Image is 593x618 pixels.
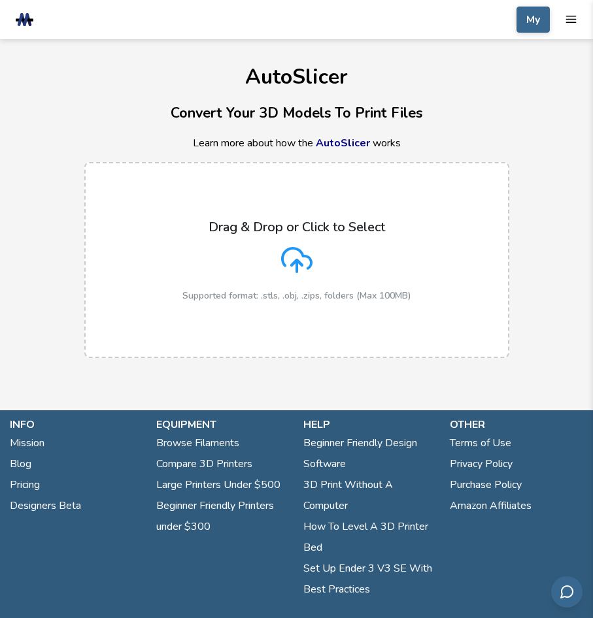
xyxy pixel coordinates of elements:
[551,576,583,608] button: Send feedback via email
[10,453,31,474] a: Blog
[450,474,522,495] a: Purchase Policy
[10,417,143,432] p: info
[565,13,577,25] button: mobile navigation menu
[450,453,513,474] a: Privacy Policy
[303,432,437,474] a: Beginner Friendly Design Software
[10,432,44,453] a: Mission
[209,220,385,235] p: Drag & Drop or Click to Select
[10,474,40,495] a: Pricing
[450,417,583,432] p: other
[303,558,437,600] a: Set Up Ender 3 V3 SE With Best Practices
[303,474,437,516] a: 3D Print Without A Computer
[303,417,437,432] p: help
[303,516,437,558] a: How To Level A 3D Printer Bed
[450,495,532,516] a: Amazon Affiliates
[10,495,81,516] a: Designers Beta
[156,453,252,474] a: Compare 3D Printers
[156,474,280,495] a: Large Printers Under $500
[156,432,239,453] a: Browse Filaments
[182,291,411,301] p: Supported format: .stls, .obj, .zips, folders (Max 100MB)
[450,432,511,453] a: Terms of Use
[316,136,370,150] a: AutoSlicer
[156,417,290,432] p: equipment
[517,7,550,33] button: My
[156,495,290,537] a: Beginner Friendly Printers under $300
